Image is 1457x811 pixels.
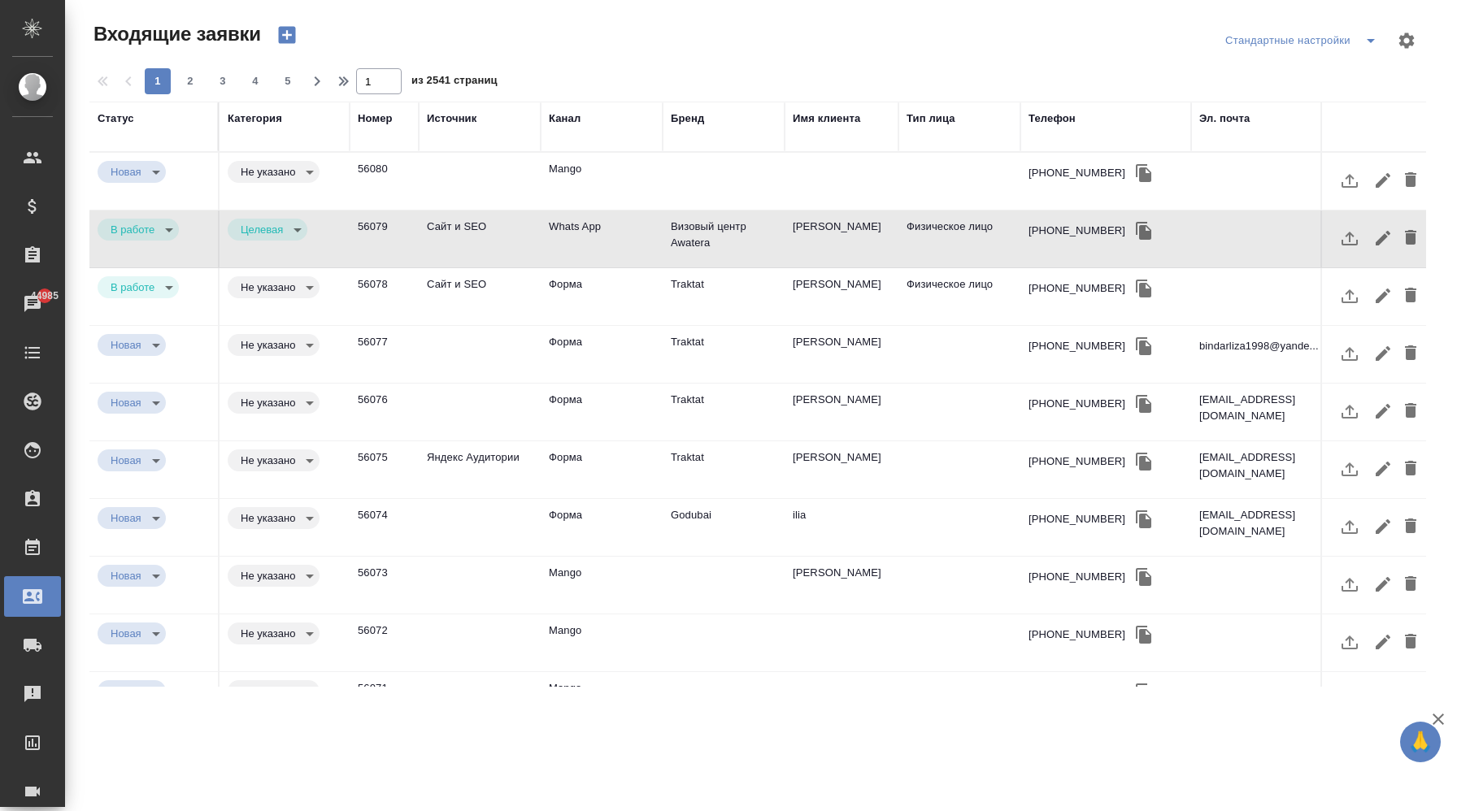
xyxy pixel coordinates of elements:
[1132,507,1156,531] button: Скопировать
[419,210,541,267] td: Сайт и SEO
[785,499,898,556] td: ilia
[1407,725,1434,759] span: 🙏
[1330,161,1369,200] button: Загрузить файл
[350,557,419,614] td: 56073
[671,111,704,127] div: Бренд
[1400,722,1441,762] button: 🙏
[898,268,1020,325] td: Физическое лицо
[1397,565,1424,604] button: Удалить
[1029,684,1125,700] div: [PHONE_NUMBER]
[242,73,268,89] span: 4
[98,276,179,298] div: Новая
[1330,622,1369,661] button: Загрузить файл
[228,392,320,414] div: Новая
[541,153,663,210] td: Mango
[236,338,300,352] button: Не указано
[350,384,419,440] td: 56076
[1369,680,1397,719] button: Редактировать
[1369,507,1397,546] button: Редактировать
[98,565,166,587] div: Новая
[4,284,61,324] a: 44985
[106,627,146,640] button: Новая
[1397,219,1424,258] button: Удалить
[541,672,663,729] td: Mango
[1330,276,1369,315] button: Загрузить файл
[541,557,663,614] td: Mango
[663,384,785,440] td: Traktat
[1199,111,1250,127] div: Эл. почта
[1397,507,1424,546] button: Удалить
[663,268,785,325] td: Traktat
[106,511,146,525] button: Новая
[106,165,146,179] button: Новая
[98,111,134,127] div: Статус
[541,499,663,556] td: Форма
[1221,28,1387,54] div: split button
[1330,449,1369,488] button: Загрузить файл
[236,511,300,525] button: Не указано
[1132,392,1156,416] button: Скопировать
[275,73,301,89] span: 5
[898,210,1020,267] td: Физическое лицо
[1199,338,1319,354] p: bindarliza1998@yande...
[177,73,203,89] span: 2
[1330,219,1369,258] button: Загрузить файл
[785,384,898,440] td: [PERSON_NAME]
[98,622,166,644] div: Новая
[1029,111,1076,127] div: Телефон
[663,326,785,383] td: Traktat
[1029,569,1125,585] div: [PHONE_NUMBER]
[1029,280,1125,297] div: [PHONE_NUMBER]
[663,210,785,267] td: Визовый центр Awatera
[98,507,166,529] div: Новая
[350,326,419,383] td: 56077
[106,684,146,698] button: Новая
[1369,449,1397,488] button: Редактировать
[1029,338,1125,354] div: [PHONE_NUMBER]
[785,441,898,498] td: [PERSON_NAME]
[228,449,320,471] div: Новая
[1397,276,1424,315] button: Удалить
[1369,276,1397,315] button: Редактировать
[1029,165,1125,181] div: [PHONE_NUMBER]
[236,627,300,640] button: Не указано
[785,326,898,383] td: [PERSON_NAME]
[89,21,261,47] span: Входящие заявки
[541,326,663,383] td: Форма
[1029,627,1125,643] div: [PHONE_NUMBER]
[1369,622,1397,661] button: Редактировать
[236,684,300,698] button: Не указано
[236,396,300,410] button: Не указано
[1330,392,1369,431] button: Загрузить файл
[228,111,282,127] div: Категория
[785,557,898,614] td: [PERSON_NAME]
[350,672,419,729] td: 56071
[1029,223,1125,239] div: [PHONE_NUMBER]
[1199,449,1321,482] p: [EMAIL_ADDRESS][DOMAIN_NAME]
[228,565,320,587] div: Новая
[1369,161,1397,200] button: Редактировать
[106,280,159,294] button: В работе
[106,569,146,583] button: Новая
[1132,622,1156,647] button: Скопировать
[541,268,663,325] td: Форма
[350,441,419,498] td: 56075
[1330,565,1369,604] button: Загрузить файл
[242,68,268,94] button: 4
[1132,219,1156,243] button: Скопировать
[236,569,300,583] button: Не указано
[21,288,68,304] span: 44985
[228,680,320,702] div: Новая
[228,219,307,241] div: Новая
[549,111,581,127] div: Канал
[228,276,320,298] div: Новая
[228,161,320,183] div: Новая
[541,210,663,267] td: Whats App
[541,614,663,671] td: Mango
[228,622,320,644] div: Новая
[663,441,785,498] td: Traktat
[419,441,541,498] td: Яндекс Аудитории
[106,338,146,352] button: Новая
[236,223,288,236] button: Целевая
[1132,565,1156,589] button: Скопировать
